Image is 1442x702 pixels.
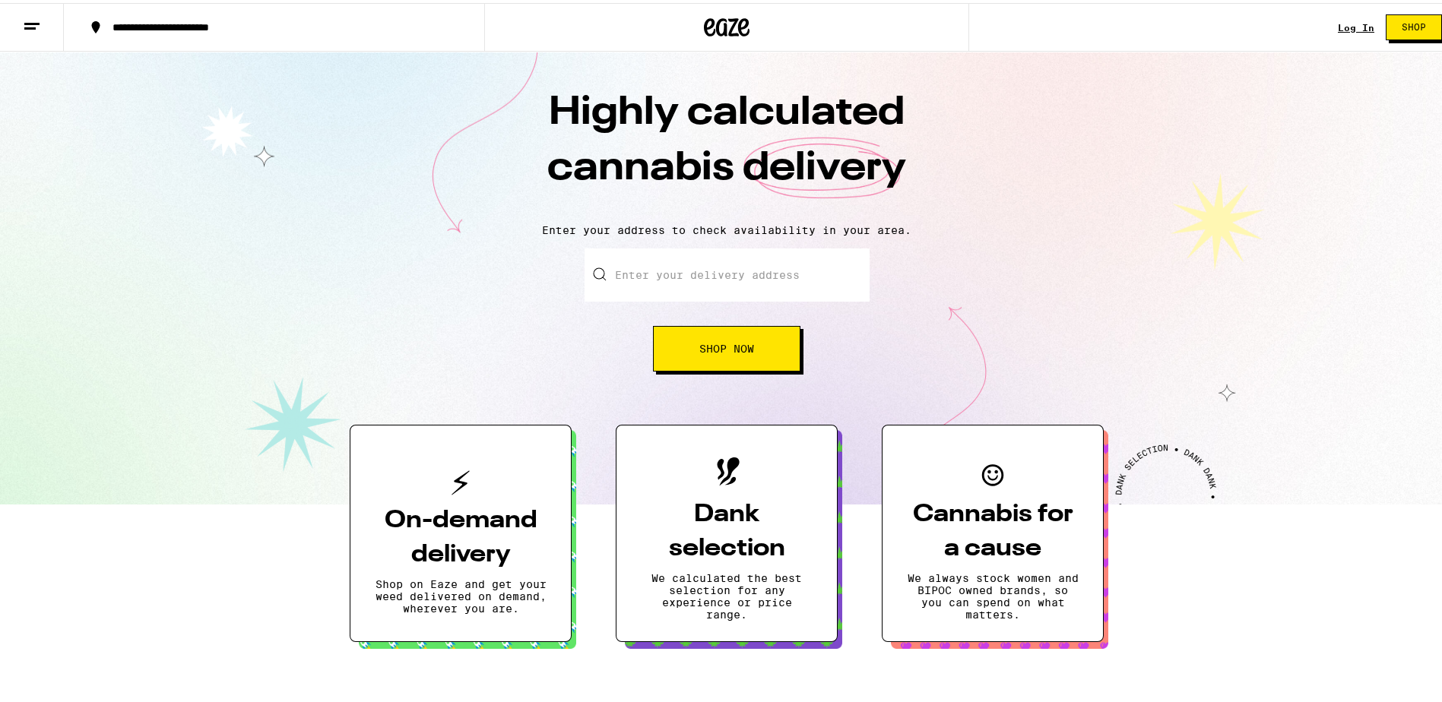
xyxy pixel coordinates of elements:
[1338,20,1374,30] div: Log In
[641,495,813,563] h3: Dank selection
[461,83,993,209] h1: Highly calculated cannabis delivery
[15,221,1438,233] p: Enter your address to check availability in your area.
[641,569,813,618] p: We calculated the best selection for any experience or price range.
[882,422,1104,639] button: Cannabis for a causeWe always stock women and BIPOC owned brands, so you can spend on what matters.
[1386,11,1442,37] button: Shop
[375,501,547,569] h3: On-demand delivery
[653,323,800,368] button: Shop Now
[1402,20,1426,29] span: Shop
[585,245,870,299] input: Enter your delivery address
[907,569,1079,618] p: We always stock women and BIPOC owned brands, so you can spend on what matters.
[350,422,572,639] button: On-demand deliveryShop on Eaze and get your weed delivered on demand, wherever you are.
[699,340,754,351] span: Shop Now
[907,495,1079,563] h3: Cannabis for a cause
[616,422,838,639] button: Dank selectionWe calculated the best selection for any experience or price range.
[375,575,547,612] p: Shop on Eaze and get your weed delivered on demand, wherever you are.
